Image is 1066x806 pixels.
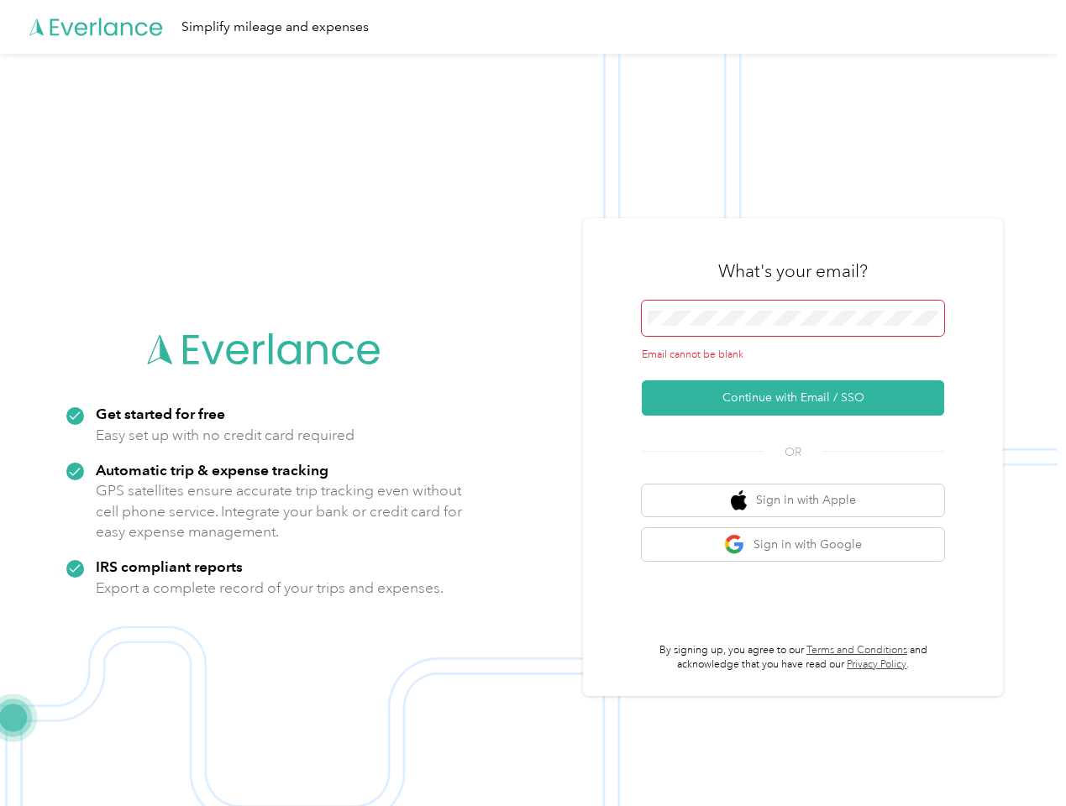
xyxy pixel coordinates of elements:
div: Email cannot be blank [642,348,944,363]
img: google logo [724,534,745,555]
p: Easy set up with no credit card required [96,425,354,446]
a: Privacy Policy [847,658,906,671]
button: Continue with Email / SSO [642,380,944,416]
img: apple logo [731,490,748,511]
p: Export a complete record of your trips and expenses. [96,578,444,599]
a: Terms and Conditions [806,644,907,657]
h3: What's your email? [718,259,868,283]
p: GPS satellites ensure accurate trip tracking even without cell phone service. Integrate your bank... [96,480,463,542]
span: OR [764,443,822,461]
strong: Get started for free [96,405,225,422]
strong: Automatic trip & expense tracking [96,461,328,479]
div: Simplify mileage and expenses [181,17,369,38]
p: By signing up, you agree to our and acknowledge that you have read our . [642,643,944,673]
strong: IRS compliant reports [96,557,243,575]
button: google logoSign in with Google [642,528,944,561]
button: apple logoSign in with Apple [642,484,944,517]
